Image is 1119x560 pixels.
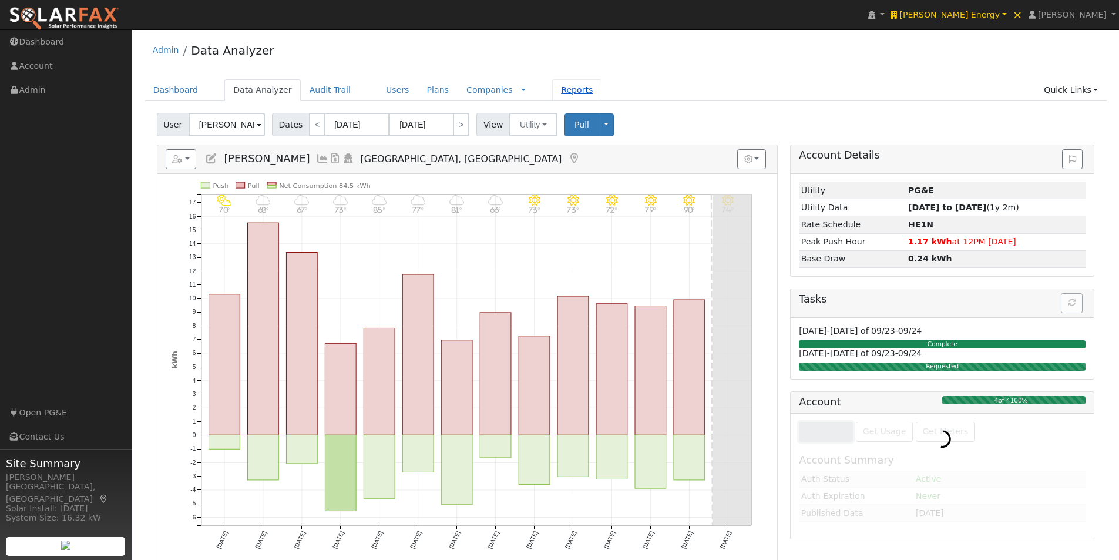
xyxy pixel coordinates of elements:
rect: onclick="" [325,344,356,435]
strong: ID: 17331698, authorized: 09/25/25 [908,186,934,195]
a: Quick Links [1035,79,1107,101]
text: 11 [189,281,196,288]
button: Pull [564,113,599,136]
span: Dates [272,113,310,136]
span: [PERSON_NAME] [224,153,310,165]
img: retrieve [61,541,70,550]
span: [GEOGRAPHIC_DATA], [GEOGRAPHIC_DATA] [361,153,562,165]
i: 9/16 - MostlyCloudy [411,195,425,206]
text: -2 [190,460,196,466]
rect: onclick="" [480,313,511,435]
i: 9/17 - MostlyCloudy [449,195,464,206]
text: 1 [192,418,196,425]
rect: onclick="" [209,294,240,435]
text: [DATE] [448,530,461,550]
span: User [157,113,189,136]
text: 13 [189,254,196,261]
div: 4 100% [939,396,1083,405]
span: [PERSON_NAME] [1038,10,1107,19]
a: Map [567,153,580,165]
td: Utility [799,182,906,199]
i: 9/20 - MostlyClear [567,195,579,206]
text: Pull [247,182,259,190]
text: 4 [192,377,196,384]
a: Data Analyzer [224,79,301,101]
a: Multi-Series Graph [316,153,329,165]
span: [PERSON_NAME] Energy [899,10,1000,19]
text: [DATE] [409,530,422,550]
p: 68° [253,206,273,213]
text: [DATE] [254,530,267,550]
text: Push [213,182,228,190]
text: [DATE] [603,530,616,550]
input: Select a User [189,113,265,136]
text: 7 [192,336,196,343]
text: Net Consumption 84.5 kWh [279,182,371,190]
a: Companies [466,85,513,95]
rect: onclick="" [325,435,356,511]
div: System Size: 16.32 kW [6,512,126,524]
rect: onclick="" [635,306,666,435]
span: × [1013,8,1023,22]
span: Site Summary [6,455,126,471]
text: 6 [192,350,196,357]
rect: onclick="" [635,435,666,489]
h5: Account Details [799,149,1086,162]
span: View [476,113,510,136]
text: 15 [189,227,196,233]
a: Edit User (37934) [205,153,218,165]
div: [GEOGRAPHIC_DATA], [GEOGRAPHIC_DATA] [6,481,126,505]
rect: onclick="" [247,435,278,481]
rect: onclick="" [364,328,395,435]
i: 9/13 - MostlyCloudy [294,195,309,206]
p: 90° [679,206,700,213]
text: [DATE] [525,530,539,550]
text: 0 [192,432,196,438]
text: [DATE] [680,530,694,550]
i: 9/23 - MostlyClear [683,195,695,206]
p: 73° [330,206,351,213]
a: Plans [418,79,458,101]
rect: onclick="" [286,253,317,435]
text: [DATE] [486,530,500,550]
rect: onclick="" [557,435,589,477]
a: Data Analyzer [191,43,274,58]
td: at 12PM [DATE] [906,233,1086,250]
i: 9/22 - MostlyClear [644,195,656,206]
rect: onclick="" [480,435,511,458]
rect: onclick="" [286,435,317,464]
rect: onclick="" [674,300,705,435]
text: -6 [190,514,196,521]
rect: onclick="" [596,304,627,435]
i: 9/14 - MostlyCloudy [333,195,348,206]
text: 14 [189,240,196,247]
p: 66° [485,206,506,213]
h5: Tasks [799,293,1086,306]
text: -1 [190,446,196,452]
text: [DATE] [331,530,345,550]
div: [PERSON_NAME] [6,471,126,484]
rect: onclick="" [557,296,589,435]
text: 17 [189,199,196,206]
p: 67° [291,206,312,213]
rect: onclick="" [402,435,434,472]
td: Base Draw [799,250,906,267]
a: Admin [153,45,179,55]
h5: Account [799,396,841,408]
span: Pull [574,120,589,129]
rect: onclick="" [441,435,472,505]
text: 10 [189,295,196,301]
rect: onclick="" [596,435,627,479]
strong: [DATE] to [DATE] [908,203,986,212]
h6: [DATE]-[DATE] of 09/23-09/24 [799,348,1086,358]
i: 9/15 - MostlyCloudy [372,195,387,206]
rect: onclick="" [519,435,550,485]
text: 2 [192,405,196,411]
div: Complete [799,340,1086,348]
a: Reports [552,79,601,101]
text: 12 [189,268,196,274]
text: [DATE] [370,530,384,550]
a: Users [377,79,418,101]
text: [DATE] [641,530,655,550]
img: SolarFax [9,6,119,31]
